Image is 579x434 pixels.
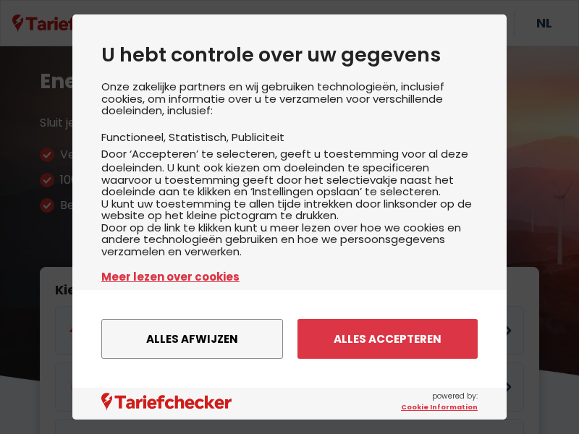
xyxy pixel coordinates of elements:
div: Onze zakelijke partners en wij gebruiken technologieën, inclusief cookies, om informatie over u t... [101,81,478,325]
h2: U hebt controle over uw gegevens [101,43,478,67]
img: logo [101,393,232,411]
span: powered by: [401,391,478,412]
button: Alles accepteren [297,319,478,359]
a: Meer lezen over cookies [101,268,478,285]
li: Statistisch [169,129,232,145]
li: Publiciteit [232,129,284,145]
button: Alles afwijzen [101,319,283,359]
a: Cookie Information [401,402,478,412]
div: menu [72,290,507,388]
li: Functioneel [101,129,169,145]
